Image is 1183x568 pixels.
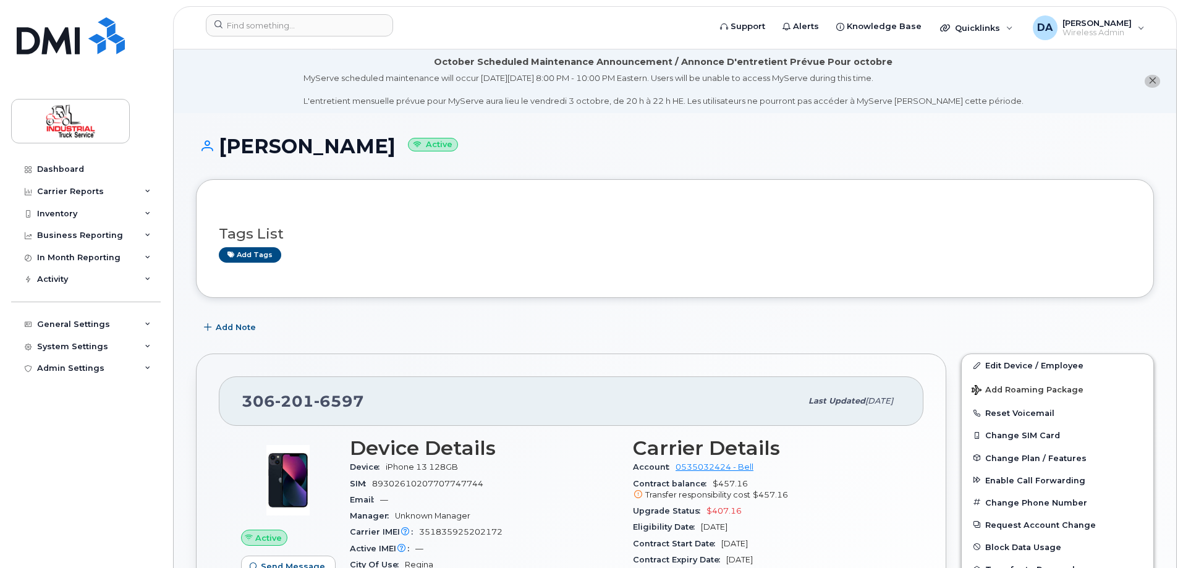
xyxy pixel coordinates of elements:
[645,490,750,499] span: Transfer responsibility cost
[303,72,1024,107] div: MyServe scheduled maintenance will occur [DATE][DATE] 8:00 PM - 10:00 PM Eastern. Users will be u...
[350,462,386,472] span: Device
[415,544,423,553] span: —
[726,555,753,564] span: [DATE]
[196,135,1154,157] h1: [PERSON_NAME]
[633,506,706,515] span: Upgrade Status
[701,522,727,532] span: [DATE]
[865,396,893,405] span: [DATE]
[314,392,364,410] span: 6597
[408,138,458,152] small: Active
[962,514,1153,536] button: Request Account Change
[1145,75,1160,88] button: close notification
[350,511,395,520] span: Manager
[676,462,753,472] a: 0535032424 - Bell
[633,539,721,548] span: Contract Start Date
[350,437,618,459] h3: Device Details
[633,479,901,501] span: $457.16
[395,511,470,520] span: Unknown Manager
[962,447,1153,469] button: Change Plan / Features
[633,555,726,564] span: Contract Expiry Date
[972,385,1083,397] span: Add Roaming Package
[962,536,1153,558] button: Block Data Usage
[633,437,901,459] h3: Carrier Details
[219,247,281,263] a: Add tags
[706,506,742,515] span: $407.16
[633,522,701,532] span: Eligibility Date
[350,495,380,504] span: Email
[386,462,458,472] span: iPhone 13 128GB
[196,316,266,339] button: Add Note
[721,539,748,548] span: [DATE]
[962,402,1153,424] button: Reset Voicemail
[985,453,1087,462] span: Change Plan / Features
[962,424,1153,446] button: Change SIM Card
[372,479,483,488] span: 89302610207707747744
[380,495,388,504] span: —
[255,532,282,544] span: Active
[962,469,1153,491] button: Enable Call Forwarding
[275,392,314,410] span: 201
[350,544,415,553] span: Active IMEI
[962,376,1153,402] button: Add Roaming Package
[985,475,1085,485] span: Enable Call Forwarding
[633,462,676,472] span: Account
[808,396,865,405] span: Last updated
[434,56,893,69] div: October Scheduled Maintenance Announcement / Annonce D'entretient Prévue Pour octobre
[219,226,1131,242] h3: Tags List
[216,321,256,333] span: Add Note
[962,354,1153,376] a: Edit Device / Employee
[962,491,1153,514] button: Change Phone Number
[753,490,788,499] span: $457.16
[350,527,419,536] span: Carrier IMEI
[633,479,713,488] span: Contract balance
[419,527,502,536] span: 351835925202172
[350,479,372,488] span: SIM
[242,392,364,410] span: 306
[251,443,325,517] img: image20231002-3703462-1ig824h.jpeg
